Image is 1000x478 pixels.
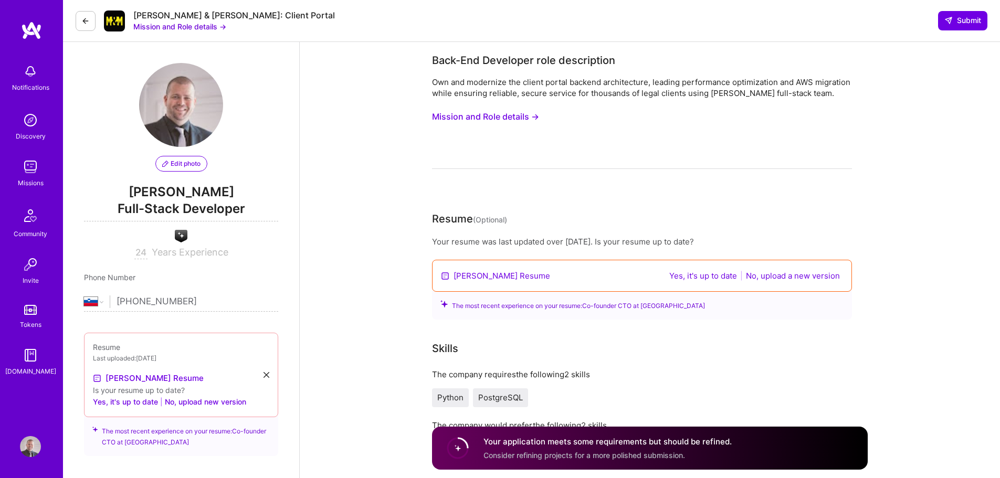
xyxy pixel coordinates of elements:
[473,215,507,224] span: (Optional)
[92,426,98,433] i: icon SuggestedTeams
[944,16,953,25] i: icon SendLight
[20,319,41,330] div: Tokens
[264,372,269,378] i: icon Close
[84,273,135,282] span: Phone Number
[93,372,204,385] a: [PERSON_NAME] Resume
[165,396,246,408] button: No, upload new version
[432,420,852,431] div: The company would prefer the following 2 skills
[160,396,163,407] span: |
[20,436,41,457] img: User Avatar
[740,271,743,281] span: |
[483,450,685,459] span: Consider refining projects for a more polished submission.
[20,61,41,82] img: bell
[117,286,278,317] input: +1 (000) 000-0000
[93,374,101,383] img: Resume
[20,254,41,275] img: Invite
[152,247,228,258] span: Years Experience
[20,156,41,177] img: teamwork
[93,385,269,396] div: Is your resume up to date?
[162,159,201,168] span: Edit photo
[175,230,187,242] img: A.I. guild
[432,211,507,228] div: Resume
[21,21,42,40] img: logo
[93,396,158,408] button: Yes, it's up to date
[432,52,615,68] div: Back-End Developer role description
[440,300,448,307] i: icon SuggestedTeams
[16,131,46,142] div: Discovery
[139,63,223,147] img: User Avatar
[23,275,39,286] div: Invite
[134,247,148,259] input: XX
[483,436,732,447] h4: Your application meets some requirements but should be refined.
[81,17,90,25] i: icon LeftArrowDark
[104,10,125,31] img: Company Logo
[938,11,987,30] button: Submit
[432,77,852,99] div: Own and modernize the client portal backend architecture, leading performance optimization and AW...
[18,203,43,228] img: Community
[454,270,550,281] a: [PERSON_NAME] Resume
[84,200,278,221] span: Full-Stack Developer
[432,288,852,320] div: The most recent experience on your resume: Co-founder CTO at [GEOGRAPHIC_DATA]
[133,21,226,32] button: Mission and Role details →
[944,15,981,26] span: Submit
[666,270,740,282] button: Yes, it's up to date
[12,82,49,93] div: Notifications
[84,184,278,200] span: [PERSON_NAME]
[133,10,335,21] div: [PERSON_NAME] & [PERSON_NAME]: Client Portal
[478,392,523,402] span: PostgreSQL
[84,411,278,456] div: The most recent experience on your resume: Co-founder CTO at [GEOGRAPHIC_DATA]
[155,156,207,172] button: Edit photo
[432,341,458,356] div: Skills
[14,228,47,239] div: Community
[432,107,539,126] button: Mission and Role details →
[743,270,843,282] button: No, upload a new version
[18,177,44,188] div: Missions
[437,392,464,402] span: Python
[432,236,852,247] div: Your resume was last updated over [DATE]. Is your resume up to date?
[20,345,41,366] img: guide book
[20,110,41,131] img: discovery
[93,343,120,352] span: Resume
[162,161,169,167] i: icon PencilPurple
[17,436,44,457] a: User Avatar
[24,305,37,315] img: tokens
[441,272,449,280] img: Resume
[432,369,852,380] div: The company requires the following 2 skills
[5,366,56,377] div: [DOMAIN_NAME]
[93,353,269,364] div: Last uploaded: [DATE]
